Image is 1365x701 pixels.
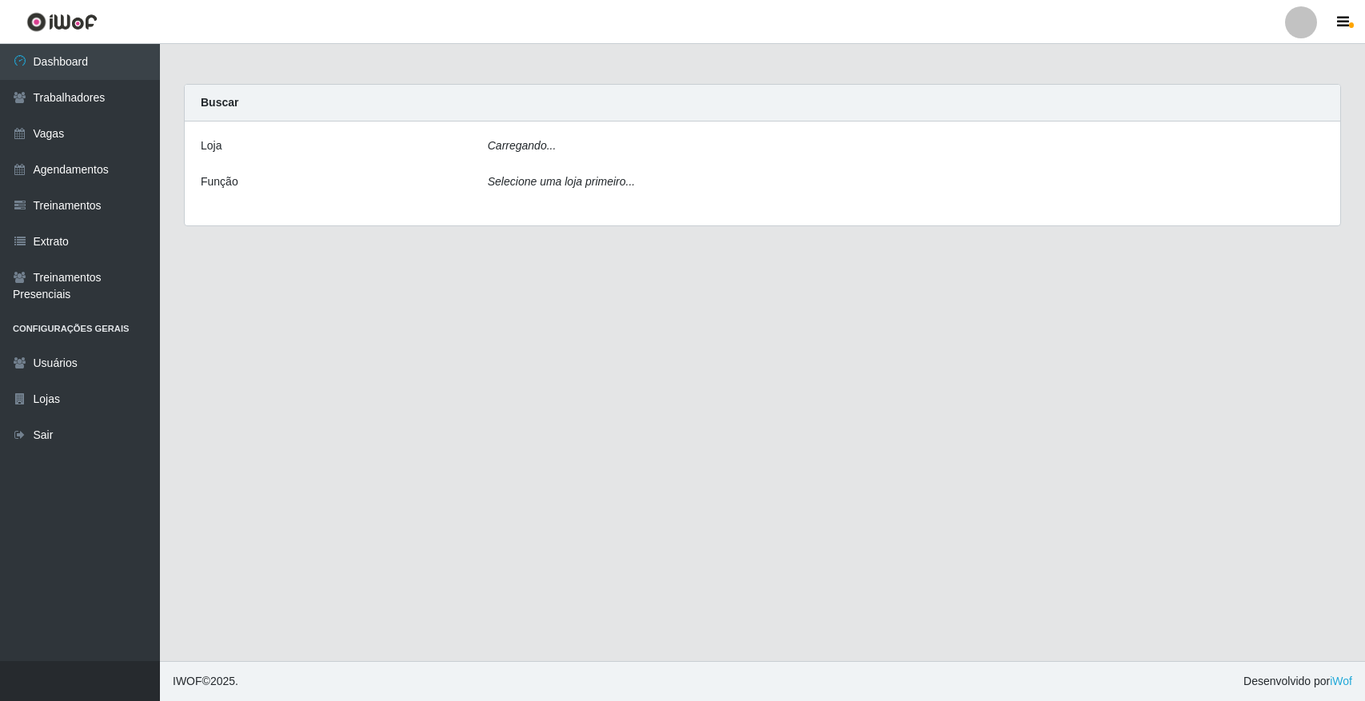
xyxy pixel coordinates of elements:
[488,139,557,152] i: Carregando...
[173,675,202,687] span: IWOF
[488,175,635,188] i: Selecione uma loja primeiro...
[1243,673,1352,690] span: Desenvolvido por
[173,673,238,690] span: © 2025 .
[26,12,98,32] img: CoreUI Logo
[201,173,238,190] label: Função
[201,96,238,109] strong: Buscar
[1330,675,1352,687] a: iWof
[201,137,222,154] label: Loja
